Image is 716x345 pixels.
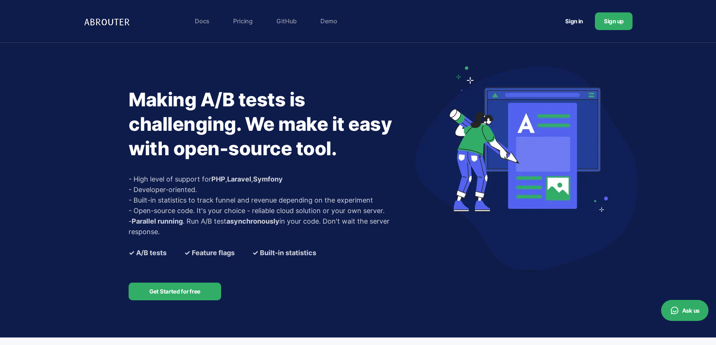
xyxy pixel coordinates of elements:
a: Pricing [229,14,256,29]
b: ✓ Built-in statistics [252,248,316,258]
b: asynchronously [226,217,279,225]
a: GitHub [273,14,300,29]
img: Logo [83,14,132,29]
a: Symfony [253,175,283,183]
b: Parallel running [132,217,183,225]
p: - Developer-oriented. [129,185,411,195]
a: Get Started for free [129,283,221,300]
h1: Making A/B tests is challenging. We make it easy with open-source tool. [129,88,411,161]
a: Sign up [595,12,633,30]
button: Ask us [661,300,708,321]
a: Sign in [556,14,592,28]
p: - . Run A/B test in your code. Don't wait the server response. [129,216,411,237]
b: ✓ Feature flags [184,248,235,258]
a: Laravel [227,175,251,183]
p: - High level of support for , , [129,174,411,185]
p: - Built-in statistics to track funnel and revenue depending on the experiment [129,195,411,206]
b: ✓ A/B tests [129,248,167,258]
a: Demo [317,14,341,29]
a: Docs [191,14,213,29]
a: PHP [211,175,225,183]
p: - Open-source code. It's your choice - reliable cloud solution or your own server. [129,206,411,216]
